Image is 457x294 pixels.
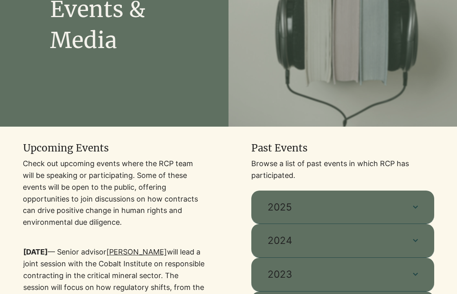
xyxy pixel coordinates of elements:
a: [PERSON_NAME] [106,248,167,256]
span: 2023 [268,268,397,281]
span: 2025 [268,200,397,214]
h2: Upcoming Events [23,141,206,155]
button: 2025 [251,191,434,224]
p: Browse a list of past events in which RCP has participated. [251,158,434,182]
span: 2024 [268,234,397,248]
button: 2024 [251,224,434,257]
span: [DATE] [23,248,48,256]
p: Check out upcoming events where the RCP team will be speaking or participating. Some of these eve... [23,158,206,228]
button: 2023 [251,258,434,291]
h2: Past Events [251,141,409,155]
